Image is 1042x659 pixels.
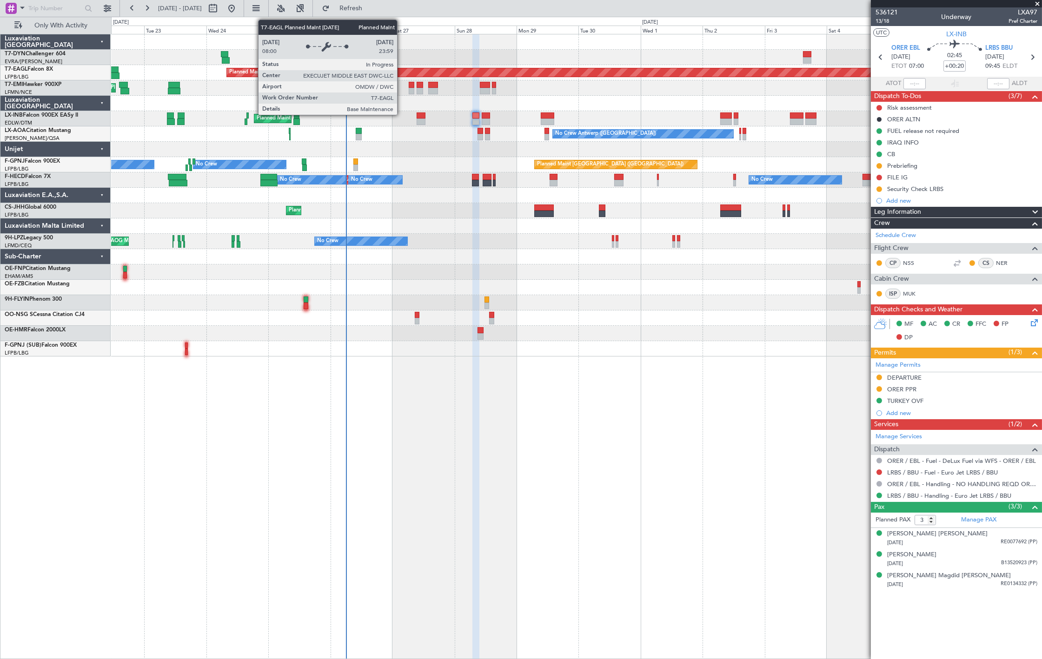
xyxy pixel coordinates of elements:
div: Risk assessment [887,104,932,112]
div: Planned Maint [GEOGRAPHIC_DATA] ([GEOGRAPHIC_DATA]) [257,112,403,125]
button: Refresh [318,1,373,16]
span: (3/3) [1009,501,1022,511]
a: LFMD/CEQ [5,242,32,249]
span: Flight Crew [874,243,909,254]
div: [PERSON_NAME] Magdid [PERSON_NAME] [887,571,1011,580]
div: [PERSON_NAME] [PERSON_NAME] [887,529,988,539]
a: LFPB/LBG [5,211,29,218]
span: Dispatch To-Dos [874,91,921,102]
span: Permits [874,348,896,358]
span: AC [929,320,937,329]
span: FP [1002,320,1009,329]
input: Trip Number [28,1,82,15]
a: LFPB/LBG [5,349,29,356]
span: OE-HMR [5,327,27,333]
span: [DATE] [887,560,903,567]
div: DEPARTURE [887,374,922,382]
span: Refresh [332,5,371,12]
div: No Crew [196,158,217,171]
div: FILE IG [887,173,908,181]
span: Crew [874,218,890,229]
div: Planned Maint [GEOGRAPHIC_DATA] ([GEOGRAPHIC_DATA]) [289,204,435,217]
span: CR [952,320,960,329]
a: EDLW/DTM [5,119,32,126]
span: ETOT [891,62,907,71]
div: Fri 3 [765,26,827,34]
div: Fri 26 [331,26,392,34]
div: ORER ALTN [887,115,920,123]
div: Wed 24 [206,26,268,34]
label: Planned PAX [876,515,910,525]
a: LX-INBFalcon 900EX EASy II [5,112,78,118]
span: 09:45 [985,62,1000,71]
span: T7-EAGL [5,66,27,72]
a: LFPB/LBG [5,181,29,188]
span: OE-FZB [5,281,25,287]
span: [DATE] [985,53,1004,62]
span: CS-JHH [5,204,25,210]
div: CS [978,258,994,268]
span: Only With Activity [24,22,98,29]
span: RE0134332 (PP) [1001,580,1037,588]
a: EVRA/[PERSON_NAME] [5,58,62,65]
a: NSS [903,259,924,267]
span: F-HECD [5,174,25,179]
div: Security Check LRBS [887,185,943,193]
div: Underway [942,13,972,22]
span: Dispatch Checks and Weather [874,304,962,315]
a: OE-HMRFalcon 2000LX [5,327,66,333]
a: 9H-LPZLegacy 500 [5,235,53,241]
div: No Crew [351,173,372,187]
a: CS-JHHGlobal 6000 [5,204,56,210]
div: IRAQ INFO [887,138,919,146]
a: T7-EMIHawker 900XP [5,82,61,87]
span: 9H-LPZ [5,235,23,241]
a: F-GPNJ (SUB)Falcon 900EX [5,343,77,348]
span: LX-INB [5,112,23,118]
span: 02:45 [947,51,962,60]
span: ORER EBL [891,44,920,53]
div: Sat 4 [827,26,889,34]
button: UTC [873,28,889,37]
span: 536121 [876,7,898,17]
a: Manage PAX [961,515,996,525]
span: ELDT [1002,62,1017,71]
a: F-GPNJFalcon 900EX [5,158,60,164]
a: [PERSON_NAME]/QSA [5,135,60,142]
button: Only With Activity [10,18,101,33]
a: LFPB/LBG [5,73,29,80]
span: [DATE] [887,539,903,546]
div: Prebriefing [887,162,917,170]
div: CP [885,258,901,268]
div: No Crew Antwerp ([GEOGRAPHIC_DATA]) [555,127,656,141]
span: 13/18 [876,17,898,25]
span: ATOT [886,79,901,88]
div: TURKEY OVF [887,397,923,405]
span: FFC [976,320,986,329]
span: LX-AOA [5,128,26,133]
a: EHAM/AMS [5,273,33,280]
a: Schedule Crew [876,231,916,240]
a: F-HECDFalcon 7X [5,174,51,179]
span: (1/2) [1009,419,1022,429]
span: LX-INB [946,29,967,39]
a: Manage Services [876,432,922,442]
a: LFMN/NCE [5,89,32,96]
span: LRBS BBU [985,44,1013,53]
span: DP [904,333,913,343]
a: OE-FZBCitation Mustang [5,281,70,287]
span: MF [904,320,913,329]
a: 9H-FLYINPhenom 300 [5,297,62,302]
div: Sun 28 [455,26,517,34]
span: T7-EMI [5,82,23,87]
div: Thu 25 [268,26,330,34]
a: ORER / EBL - Handling - NO HANDLING REQD ORER/EBL [887,480,1037,488]
span: Cabin Crew [874,274,909,284]
div: ORER PPR [887,385,916,393]
div: [DATE] [113,19,129,26]
span: [DATE] [891,53,910,62]
span: [DATE] - [DATE] [158,4,202,13]
a: NER [996,259,1017,267]
span: [DATE] [887,581,903,588]
span: ALDT [1012,79,1027,88]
